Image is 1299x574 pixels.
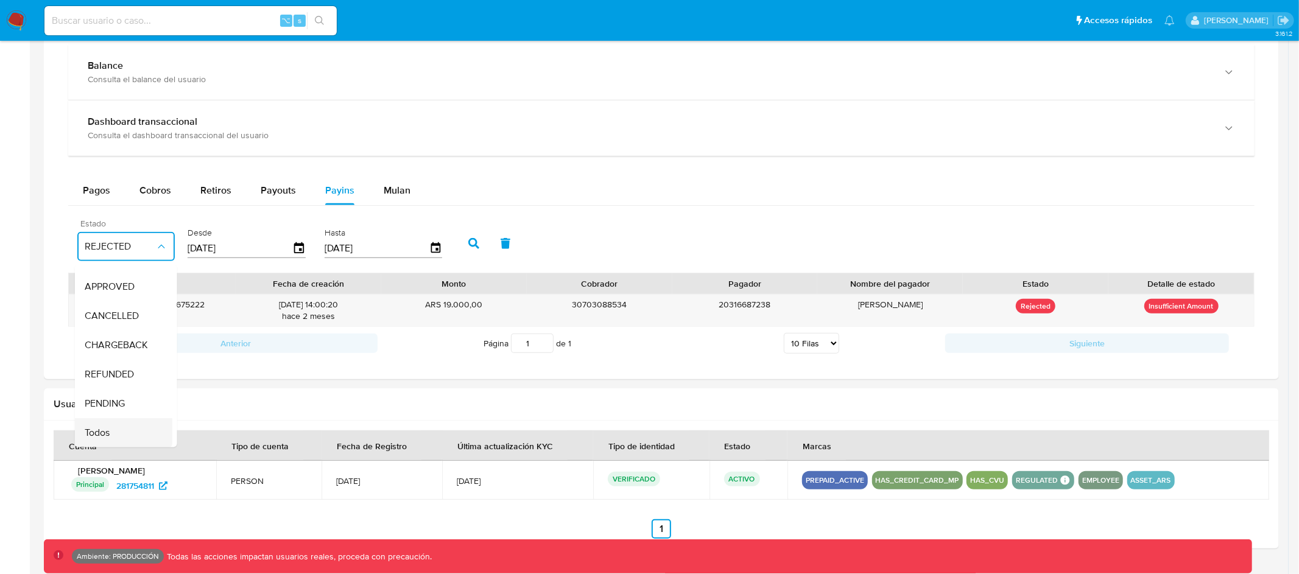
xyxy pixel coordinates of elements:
[298,15,301,26] span: s
[1164,15,1175,26] a: Notificaciones
[307,12,332,29] button: search-icon
[44,13,337,29] input: Buscar usuario o caso...
[281,15,290,26] span: ⌥
[1084,14,1152,27] span: Accesos rápidos
[1275,29,1293,38] span: 3.161.2
[54,398,1269,410] h2: Usuarios Asociados
[77,554,159,559] p: Ambiente: PRODUCCIÓN
[1277,14,1290,27] a: Salir
[1204,15,1273,26] p: diego.assum@mercadolibre.com
[164,551,432,562] p: Todas las acciones impactan usuarios reales, proceda con precaución.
